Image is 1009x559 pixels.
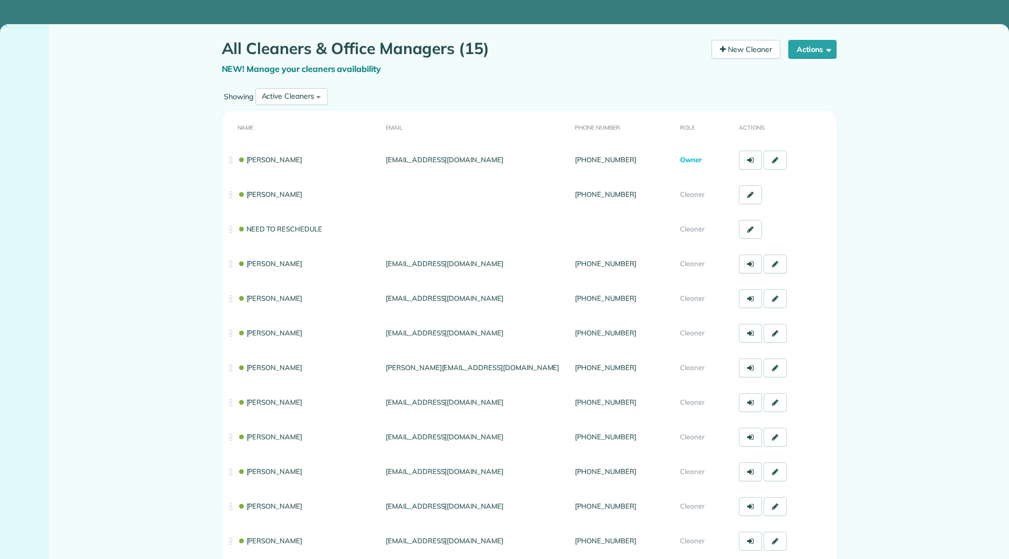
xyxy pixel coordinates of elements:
th: Email [382,111,571,143]
span: Owner [680,155,702,164]
span: Cleaner [680,536,705,545]
th: Phone number [571,111,676,143]
span: Cleaner [680,502,705,510]
a: [PHONE_NUMBER] [575,433,636,441]
span: Cleaner [680,433,705,441]
a: [PHONE_NUMBER] [575,363,636,372]
a: [PERSON_NAME] [238,190,303,198]
a: [PHONE_NUMBER] [575,536,636,545]
a: [PERSON_NAME] [238,433,303,441]
span: Cleaner [680,294,705,302]
td: [EMAIL_ADDRESS][DOMAIN_NAME] [382,420,571,455]
span: Cleaner [680,225,705,233]
a: NEED TO RESCHEDULE [238,225,322,233]
span: Cleaner [680,329,705,337]
td: [EMAIL_ADDRESS][DOMAIN_NAME] [382,143,571,177]
td: [EMAIL_ADDRESS][DOMAIN_NAME] [382,524,571,558]
label: Showing [222,91,255,102]
span: Cleaner [680,190,705,198]
a: [PERSON_NAME] [238,259,303,268]
a: [PHONE_NUMBER] [575,398,636,406]
a: [PERSON_NAME] [238,363,303,372]
a: [PHONE_NUMBER] [575,329,636,337]
div: Active Cleaners [262,91,314,102]
span: Cleaner [680,259,705,268]
th: Role [676,111,735,143]
a: [PHONE_NUMBER] [575,294,636,302]
a: [PERSON_NAME] [238,467,303,476]
a: [PHONE_NUMBER] [575,502,636,510]
a: [PERSON_NAME] [238,502,303,510]
td: [EMAIL_ADDRESS][DOMAIN_NAME] [382,281,571,316]
a: [PHONE_NUMBER] [575,155,636,164]
th: Name [222,111,382,143]
span: Cleaner [680,398,705,406]
span: Cleaner [680,363,705,372]
a: [PERSON_NAME] [238,294,303,302]
a: [PHONE_NUMBER] [575,190,636,198]
td: [EMAIL_ADDRESS][DOMAIN_NAME] [382,316,571,351]
td: [EMAIL_ADDRESS][DOMAIN_NAME] [382,385,571,420]
a: [PERSON_NAME] [238,536,303,545]
th: Actions [735,111,837,143]
td: [EMAIL_ADDRESS][DOMAIN_NAME] [382,489,571,524]
h1: All Cleaners & Office Managers (15) [222,40,704,57]
a: [PHONE_NUMBER] [575,467,636,476]
a: [PERSON_NAME] [238,329,303,337]
button: Actions [788,40,837,59]
a: [PHONE_NUMBER] [575,259,636,268]
td: [EMAIL_ADDRESS][DOMAIN_NAME] [382,455,571,489]
a: [PERSON_NAME] [238,155,303,164]
td: [PERSON_NAME][EMAIL_ADDRESS][DOMAIN_NAME] [382,351,571,385]
td: [EMAIL_ADDRESS][DOMAIN_NAME] [382,247,571,281]
a: New Cleaner [712,40,780,59]
a: [PERSON_NAME] [238,398,303,406]
span: Cleaner [680,467,705,476]
a: NEW! Manage your cleaners availability [222,64,382,74]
